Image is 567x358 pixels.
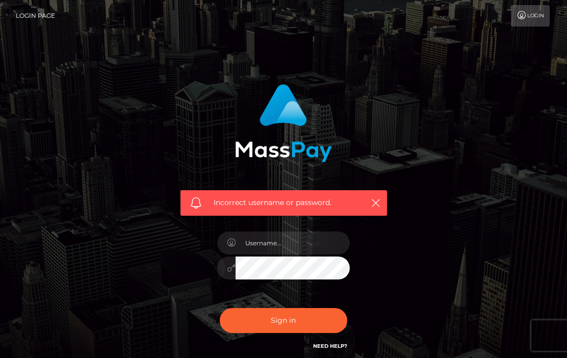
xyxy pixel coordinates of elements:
[511,5,550,27] a: Login
[236,232,350,254] input: Username...
[235,84,332,162] img: MassPay Login
[214,197,359,208] span: Incorrect username or password.
[313,343,347,349] a: Need Help?
[220,308,347,333] button: Sign in
[16,5,55,27] a: Login Page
